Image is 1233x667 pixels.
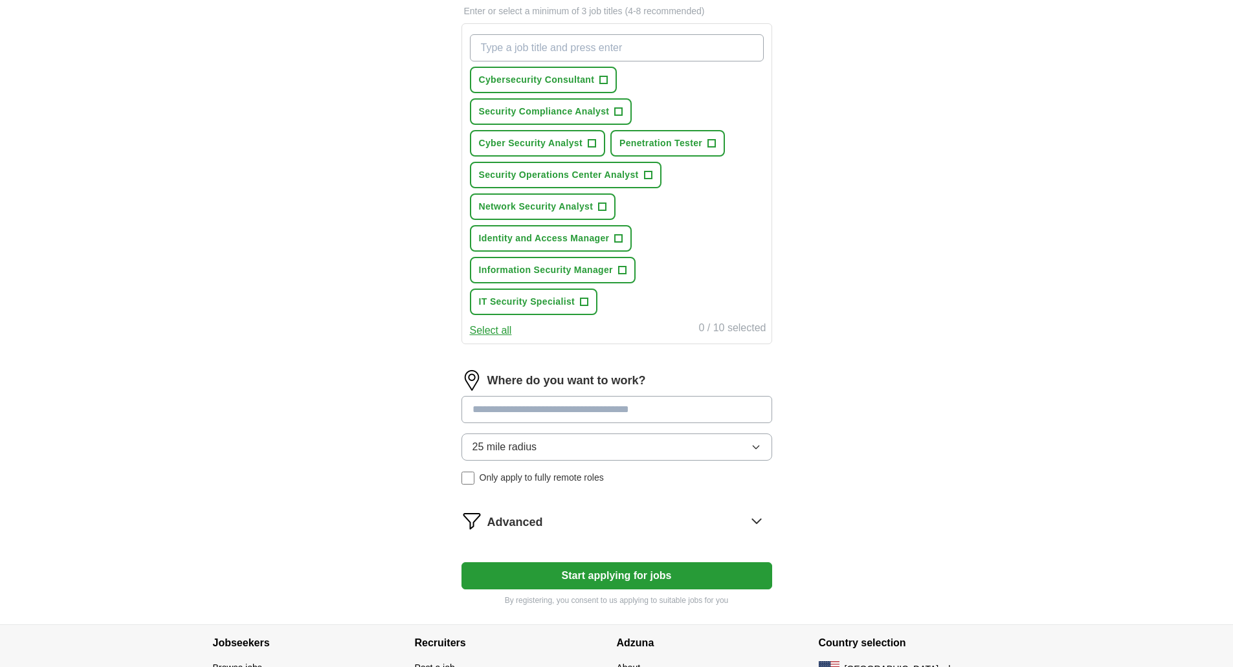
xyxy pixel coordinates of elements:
span: Penetration Tester [619,137,702,150]
h4: Country selection [819,625,1021,661]
span: Security Compliance Analyst [479,105,610,118]
button: Security Compliance Analyst [470,98,632,125]
img: filter [461,510,482,531]
span: IT Security Specialist [479,295,575,309]
p: Enter or select a minimum of 3 job titles (4-8 recommended) [461,5,772,18]
button: Security Operations Center Analyst [470,162,661,188]
span: Security Operations Center Analyst [479,168,639,182]
button: Start applying for jobs [461,562,772,589]
button: Select all [470,323,512,338]
span: Information Security Manager [479,263,613,277]
span: 25 mile radius [472,439,537,455]
input: Only apply to fully remote roles [461,472,474,485]
label: Where do you want to work? [487,372,646,389]
button: Identity and Access Manager [470,225,632,252]
button: Cybersecurity Consultant [470,67,617,93]
button: 25 mile radius [461,433,772,461]
button: Network Security Analyst [470,193,616,220]
span: Cyber Security Analyst [479,137,583,150]
button: Cyber Security Analyst [470,130,605,157]
img: location.png [461,370,482,391]
button: Penetration Tester [610,130,725,157]
button: IT Security Specialist [470,289,598,315]
span: Network Security Analyst [479,200,594,213]
span: Only apply to fully remote roles [480,471,604,485]
span: Advanced [487,514,543,531]
span: Identity and Access Manager [479,232,610,245]
p: By registering, you consent to us applying to suitable jobs for you [461,595,772,606]
input: Type a job title and press enter [470,34,764,61]
button: Information Security Manager [470,257,636,283]
span: Cybersecurity Consultant [479,73,595,87]
div: 0 / 10 selected [698,320,766,338]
